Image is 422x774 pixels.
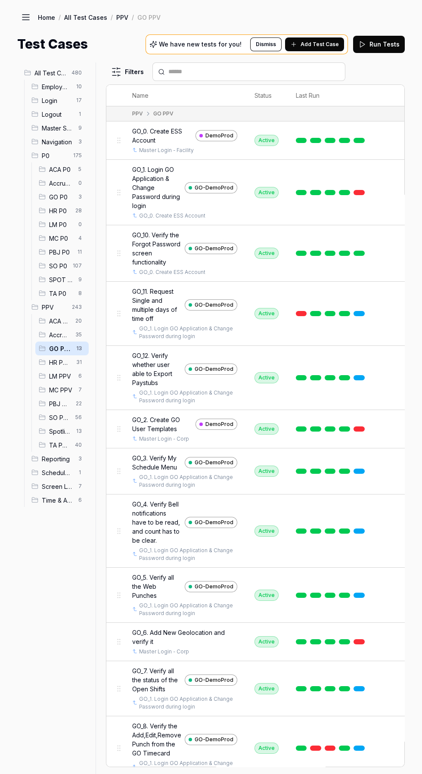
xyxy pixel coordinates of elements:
[49,220,73,229] span: LM P0
[75,123,85,133] span: 9
[75,164,85,174] span: 5
[68,302,85,312] span: 243
[205,132,233,140] span: DemoProd
[75,454,85,464] span: 3
[287,85,373,106] th: Last Run
[71,440,85,450] span: 40
[132,351,181,387] span: GO_12. Verify whether user able to Export Paystubs
[35,328,89,342] div: Drag to reorderAccruals PPV35
[35,259,89,273] div: Drag to reorderSO P0107
[132,415,192,433] span: GO_2. Create GO User Templates
[49,193,73,202] span: GO P0
[72,412,85,423] span: 56
[73,426,85,436] span: 13
[74,247,85,257] span: 11
[139,695,236,711] a: GO_1. Login GO Application & Change Password during login
[42,482,73,491] span: Screen Loads
[153,110,174,118] div: GO PPV
[28,121,89,135] div: Drag to reorderMaster Schedule9
[28,479,89,493] div: Drag to reorderScreen Loads7
[70,150,85,161] span: 175
[42,151,68,160] span: P0
[185,182,237,193] a: GO-DemoProd
[42,468,73,477] span: Schedule Optimizer
[72,316,85,326] span: 20
[42,96,71,105] span: Login
[42,110,73,119] span: Logout
[159,41,242,47] p: We have new tests for you!
[185,243,237,254] a: GO-DemoProd
[42,496,73,505] span: Time & Attendance
[42,124,73,133] span: Master Schedule
[28,466,89,479] div: Drag to reorderSchedule Optimizer1
[195,676,233,684] span: GO-DemoProd
[132,110,143,118] div: PPV
[35,369,89,383] div: Drag to reorderLM PPV6
[49,261,68,270] span: SO P0
[49,275,73,284] span: SPOT P0
[28,149,89,162] div: Drag to reorderP0175
[35,204,89,218] div: Drag to reorderHR P028
[49,317,70,326] span: ACA PPV
[195,184,233,192] span: GO-DemoProd
[132,573,181,600] span: GO_5. Verify all the Web Punches
[132,666,181,693] span: GO_7. Verify all the status of the Open Shifts
[185,517,237,528] a: GO-DemoProd
[137,13,161,22] div: GO PPV
[17,34,88,54] h1: Test Cases
[139,268,205,276] a: GO_0. Create ESS Account
[254,590,279,601] div: Active
[132,13,134,22] div: /
[139,146,194,154] a: Master Login - Facility
[116,13,128,22] a: PPV
[75,137,85,147] span: 3
[42,303,67,312] span: PPV
[73,357,85,367] span: 31
[49,206,70,215] span: HR P0
[35,424,89,438] div: Drag to reorderSpotlight PPV13
[49,441,70,450] span: TA PPV
[73,95,85,106] span: 17
[139,473,236,489] a: GO_1. Login GO Application & Change Password during login
[254,372,279,383] div: Active
[111,13,113,22] div: /
[68,68,85,78] span: 480
[28,300,89,314] div: Drag to reorderPPV243
[195,583,233,591] span: GO-DemoProd
[185,734,237,745] a: GO-DemoProd
[254,248,279,259] div: Active
[254,636,279,647] div: Active
[49,344,71,353] span: GO PPV
[250,37,282,51] button: Dismiss
[124,85,246,106] th: Name
[75,467,85,478] span: 1
[49,372,73,381] span: LM PPV
[35,410,89,424] div: Drag to reorderSO PPV56
[195,419,237,430] a: DemoProd
[35,397,89,410] div: Drag to reorderPBJ PPV22
[195,245,233,252] span: GO-DemoProd
[195,736,233,743] span: GO-DemoProd
[132,230,181,267] span: GO_10. Verify the Forgot Password screen functionality
[254,683,279,694] div: Active
[132,127,192,145] span: GO_0. Create ESS Account
[185,581,237,592] a: GO-DemoProd
[72,205,85,216] span: 28
[34,68,66,78] span: All Test Cases
[28,93,89,107] div: Drag to reorderLogin17
[75,219,85,230] span: 0
[69,261,85,271] span: 107
[28,80,89,93] div: Drag to reorderEmployee Management10
[185,299,237,311] a: GO-DemoProd
[139,325,236,340] a: GO_1. Login GO Application & Change Password during login
[195,130,237,141] a: DemoProd
[106,63,149,81] button: Filters
[139,389,236,404] a: GO_1. Login GO Application & Change Password during login
[38,13,55,22] a: Home
[42,137,73,146] span: Navigation
[254,187,279,198] div: Active
[35,273,89,286] div: Drag to reorderSPOT P09
[35,231,89,245] div: Drag to reorderMC P04
[132,628,237,646] span: GO_6. Add New Geolocation and verify it
[49,358,71,367] span: HR PPV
